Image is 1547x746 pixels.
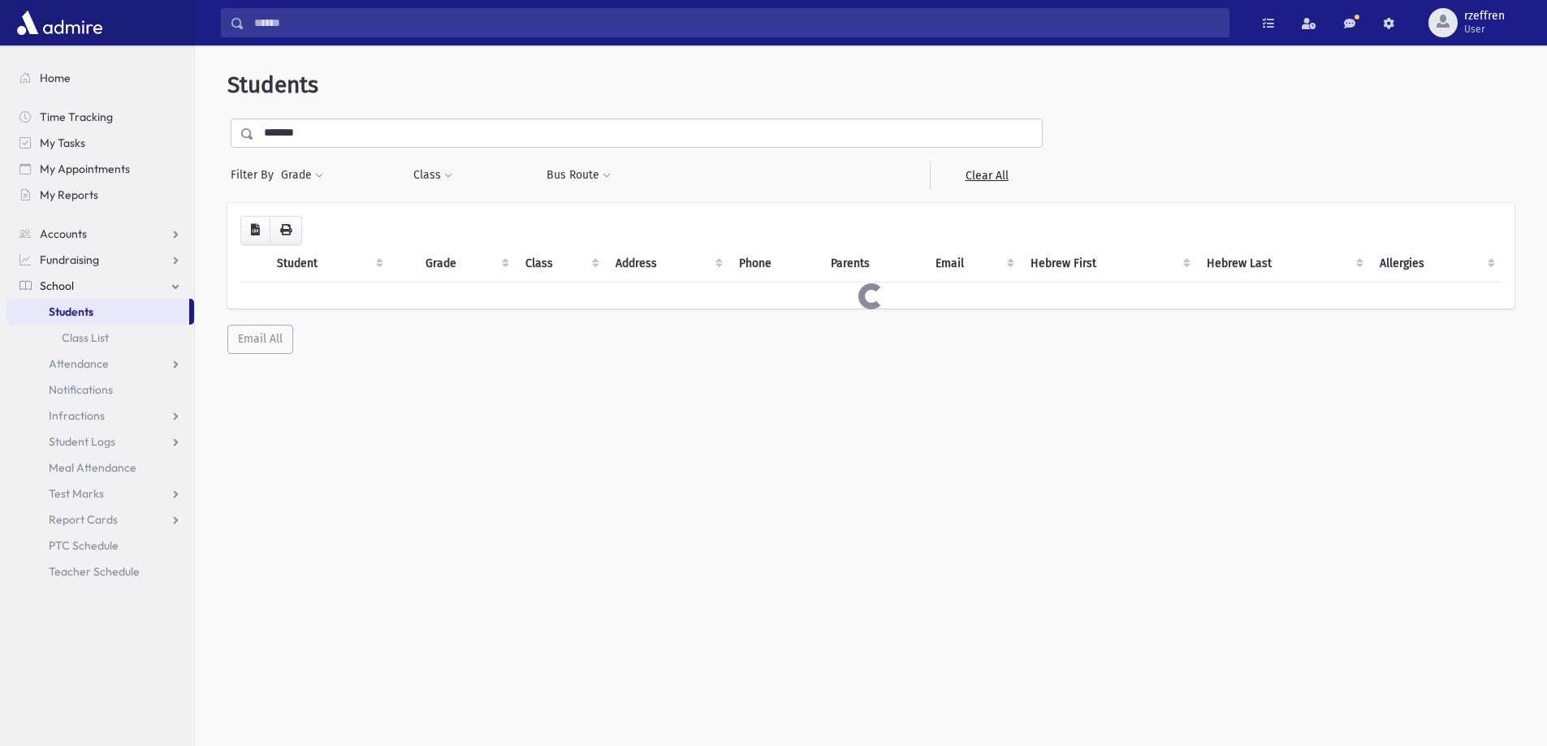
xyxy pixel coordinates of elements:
span: My Tasks [40,136,85,150]
span: Accounts [40,226,87,241]
a: Report Cards [6,507,194,533]
span: My Appointments [40,162,130,176]
a: Notifications [6,377,194,403]
th: Student [267,245,390,282]
a: Class List [6,325,194,351]
a: Teacher Schedule [6,558,194,584]
a: Time Tracking [6,104,194,130]
button: CSV [240,216,270,245]
button: Print [270,216,302,245]
a: School [6,273,194,299]
a: My Tasks [6,130,194,156]
th: Phone [729,245,821,282]
a: Student Logs [6,429,194,455]
span: My Reports [40,188,98,202]
a: My Appointments [6,156,194,182]
button: Email All [227,325,293,354]
span: Students [49,304,93,319]
th: Email [926,245,1021,282]
a: Home [6,65,194,91]
span: Notifications [49,382,113,397]
input: Search [244,8,1229,37]
a: Clear All [930,161,1043,190]
span: PTC Schedule [49,538,119,553]
span: Meal Attendance [49,460,136,475]
a: Fundraising [6,247,194,273]
span: Report Cards [49,512,118,527]
a: Infractions [6,403,194,429]
button: Grade [280,161,324,190]
span: rzeffren [1464,10,1505,23]
th: Class [516,245,607,282]
th: Parents [821,245,926,282]
a: Attendance [6,351,194,377]
img: AdmirePro [13,6,106,39]
span: Infractions [49,408,105,423]
button: Class [413,161,453,190]
th: Hebrew First [1021,245,1196,282]
a: Accounts [6,221,194,247]
a: PTC Schedule [6,533,194,558]
th: Grade [416,245,515,282]
span: Home [40,71,71,85]
span: Filter By [231,166,280,183]
a: Students [6,299,189,325]
span: Test Marks [49,486,104,501]
a: Meal Attendance [6,455,194,481]
th: Allergies [1370,245,1502,282]
span: Students [227,71,318,98]
span: School [40,278,74,293]
span: Time Tracking [40,110,113,124]
span: Attendance [49,356,109,371]
span: User [1464,23,1505,36]
a: My Reports [6,182,194,208]
th: Hebrew Last [1197,245,1371,282]
button: Bus Route [546,161,611,190]
a: Test Marks [6,481,194,507]
span: Fundraising [40,252,99,267]
span: Student Logs [49,434,115,449]
span: Teacher Schedule [49,564,140,579]
th: Address [606,245,729,282]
